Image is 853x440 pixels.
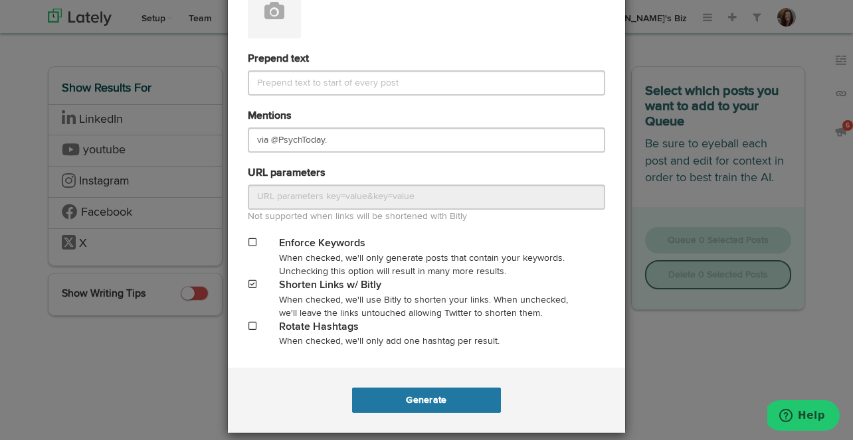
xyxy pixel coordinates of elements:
[248,52,309,67] label: Prepend text
[279,236,573,252] div: Enforce Keywords
[248,212,467,221] span: Not supported when links will be shortened with Bitly
[279,293,573,320] div: When checked, we'll use Bitly to shorten your links. When unchecked, we'll leave the links untouc...
[279,320,573,335] div: Rotate Hashtags
[248,166,326,181] label: URL parameters
[248,70,605,96] input: Prepend text to start of every post
[248,109,292,124] label: Mentions
[352,388,500,413] button: Generate
[248,127,605,153] input: Append mentions to every post (include @ for mentions)
[279,334,573,348] div: When checked, we'll only add one hashtag per result.
[279,278,573,293] div: Shorten Links w/ Bitly
[279,252,573,278] div: When checked, we'll only generate posts that contain your keywords. Unchecking this option will r...
[248,184,605,210] input: URL parameters key=value&key=value
[767,400,840,433] iframe: Opens a widget where you can find more information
